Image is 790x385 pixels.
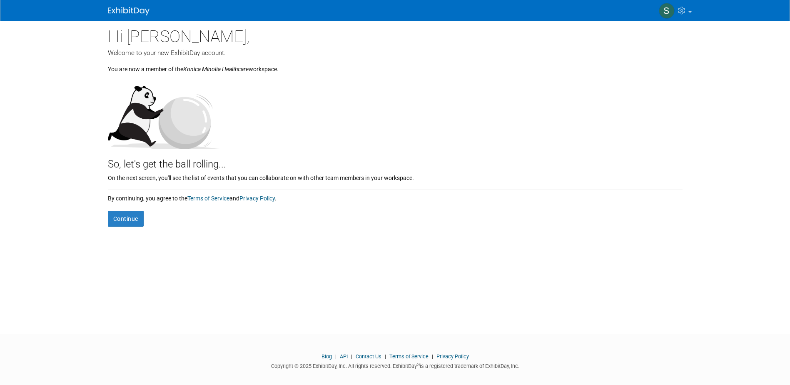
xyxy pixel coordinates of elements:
[108,21,683,48] div: Hi [PERSON_NAME],
[383,353,388,360] span: |
[239,195,275,202] a: Privacy Policy
[108,7,150,15] img: ExhibitDay
[183,66,249,72] i: Konica Minolta Healthcare
[417,362,420,367] sup: ®
[333,353,339,360] span: |
[430,353,435,360] span: |
[108,149,683,172] div: So, let's get the ball rolling...
[356,353,381,360] a: Contact Us
[108,190,683,202] div: By continuing, you agree to the and .
[108,211,144,227] button: Continue
[436,353,469,360] a: Privacy Policy
[321,353,332,360] a: Blog
[389,353,429,360] a: Terms of Service
[108,48,683,57] div: Welcome to your new ExhibitDay account.
[108,172,683,182] div: On the next screen, you'll see the list of events that you can collaborate on with other team mem...
[659,3,675,19] img: Stephen Reynolds
[340,353,348,360] a: API
[108,77,220,149] img: Let's get the ball rolling
[108,57,683,73] div: You are now a member of the workspace.
[187,195,229,202] a: Terms of Service
[349,353,354,360] span: |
